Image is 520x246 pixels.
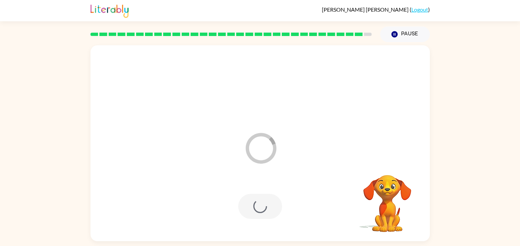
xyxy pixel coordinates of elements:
div: ( ) [322,6,430,13]
span: [PERSON_NAME] [PERSON_NAME] [322,6,410,13]
button: Pause [380,26,430,42]
video: Your browser must support playing .mp4 files to use Literably. Please try using another browser. [353,164,422,233]
a: Logout [411,6,428,13]
img: Literably [90,3,129,18]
